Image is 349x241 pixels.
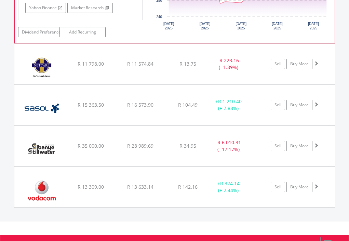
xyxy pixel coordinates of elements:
[25,3,66,13] a: Yahoo Finance
[206,57,250,71] div: - (- 1.89%)
[219,57,239,64] span: R 223.16
[217,139,241,146] span: R 6 010.31
[127,61,153,67] span: R 11 574.84
[18,27,64,37] a: Dividend Preference
[271,100,285,110] a: Sell
[18,52,66,82] img: EQU.ZA.NTC.png
[18,175,66,205] img: EQU.ZA.VOD.png
[286,100,312,110] a: Buy More
[18,134,66,164] img: EQU.ZA.SSW.png
[18,93,66,123] img: EQU.ZA.SOL.png
[127,184,153,190] span: R 13 633.14
[78,102,104,108] span: R 15 363.50
[179,61,196,67] span: R 13.75
[78,143,104,149] span: R 35 000.00
[218,98,242,105] span: R 1 210.40
[156,15,162,19] text: 240
[271,182,285,192] a: Sell
[206,98,250,112] div: + (+ 7.88%)
[272,22,283,30] text: [DATE] 2025
[127,143,153,149] span: R 28 989.69
[127,102,153,108] span: R 16 573.90
[271,141,285,151] a: Sell
[179,143,196,149] span: R 34.95
[286,182,312,192] a: Buy More
[220,180,240,187] span: R 324.14
[206,139,250,153] div: - (- 17.17%)
[78,184,104,190] span: R 13 309.00
[308,22,319,30] text: [DATE] 2025
[206,180,250,194] div: + (+ 2.44%)
[236,22,246,30] text: [DATE] 2025
[59,27,106,37] a: Add Recurring
[271,59,285,69] a: Sell
[67,3,113,13] a: Market Research
[78,61,104,67] span: R 11 798.00
[286,59,312,69] a: Buy More
[163,22,174,30] text: [DATE] 2025
[199,22,210,30] text: [DATE] 2025
[178,184,198,190] span: R 142.16
[178,102,198,108] span: R 104.49
[286,141,312,151] a: Buy More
